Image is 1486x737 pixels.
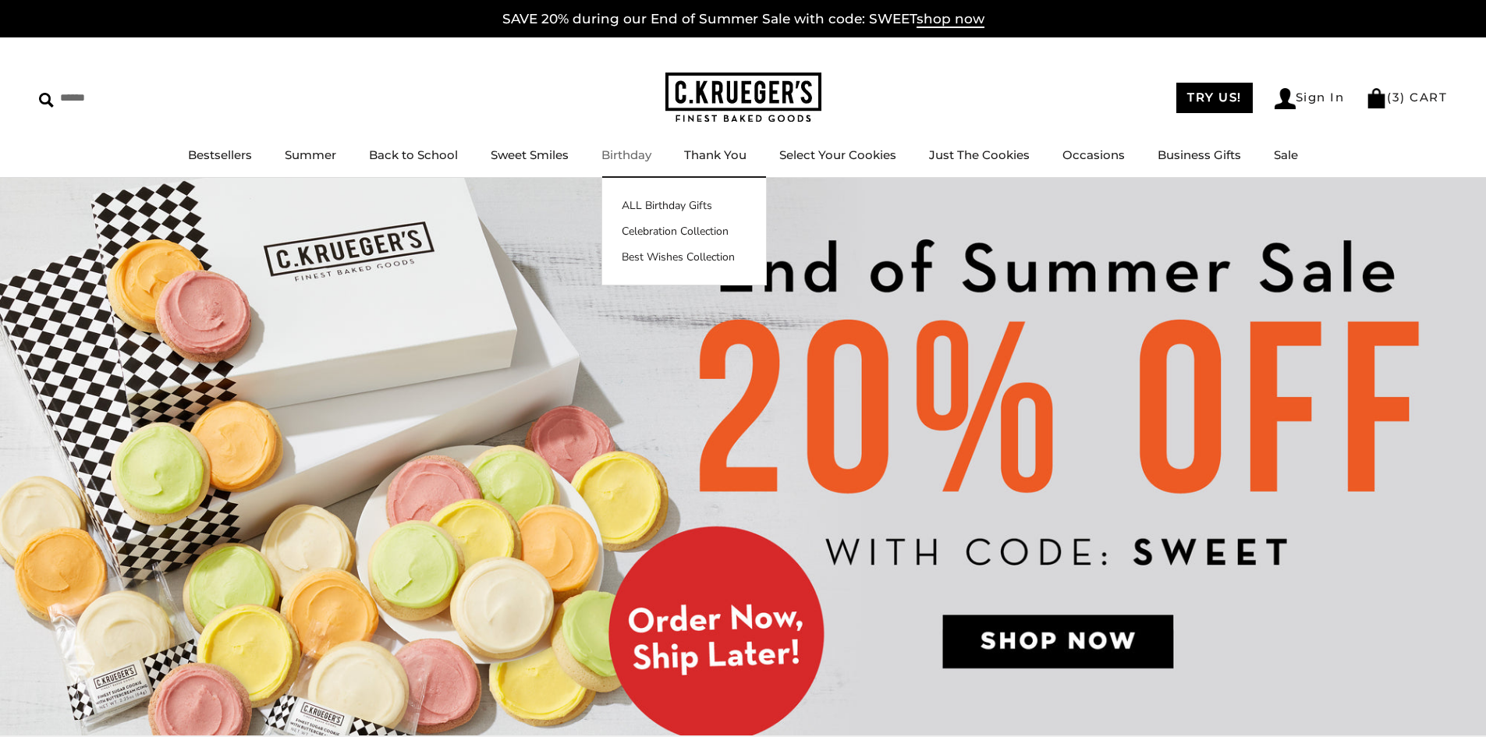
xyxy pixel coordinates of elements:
[1366,88,1387,108] img: Bag
[1274,147,1298,162] a: Sale
[1392,90,1401,105] span: 3
[779,147,896,162] a: Select Your Cookies
[188,147,252,162] a: Bestsellers
[602,249,766,265] a: Best Wishes Collection
[1275,88,1345,109] a: Sign In
[39,86,225,110] input: Search
[1176,83,1253,113] a: TRY US!
[1275,88,1296,109] img: Account
[285,147,336,162] a: Summer
[1158,147,1241,162] a: Business Gifts
[917,11,984,28] span: shop now
[601,147,651,162] a: Birthday
[39,93,54,108] img: Search
[684,147,747,162] a: Thank You
[602,223,766,239] a: Celebration Collection
[1366,90,1447,105] a: (3) CART
[602,197,766,214] a: ALL Birthday Gifts
[1062,147,1125,162] a: Occasions
[665,73,821,123] img: C.KRUEGER'S
[491,147,569,162] a: Sweet Smiles
[929,147,1030,162] a: Just The Cookies
[502,11,984,28] a: SAVE 20% during our End of Summer Sale with code: SWEETshop now
[369,147,458,162] a: Back to School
